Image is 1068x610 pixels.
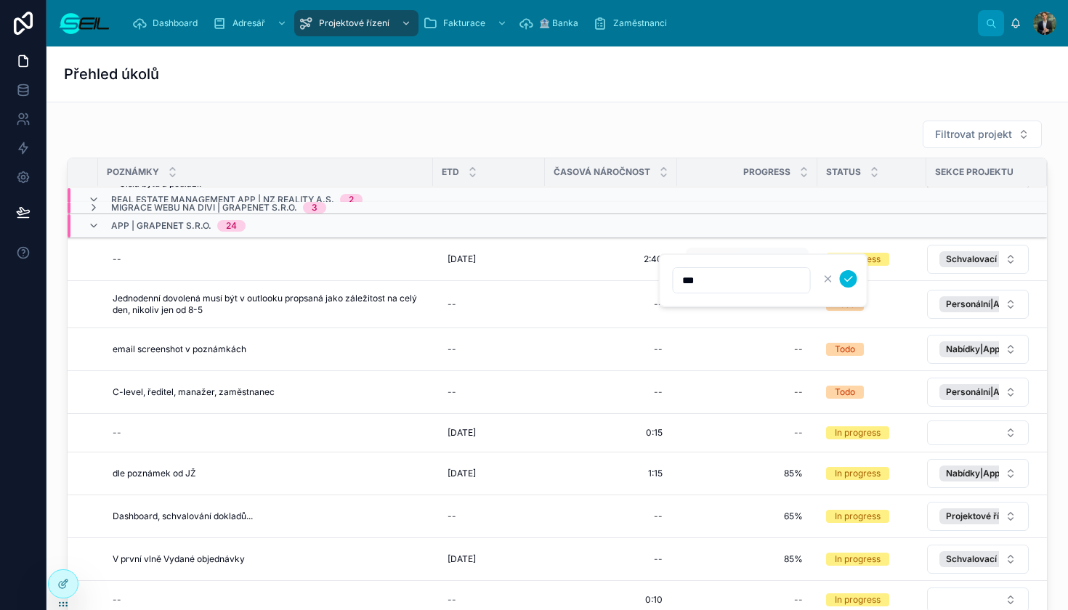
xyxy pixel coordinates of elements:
[226,220,237,232] div: 24
[554,421,668,444] a: 0:15
[926,501,1029,532] a: Select Button
[107,381,424,404] a: C-level, ředitel, manažer, zaměstnanec
[442,166,459,178] span: ETD
[448,343,456,355] div: --
[554,505,668,528] a: --
[153,17,198,29] span: Dashboard
[613,17,667,29] span: Zaměstnanci
[644,253,663,265] span: 2:40
[554,293,668,316] a: --
[946,468,1057,479] span: Nabídky|App Development
[442,381,536,404] a: --
[927,545,1029,574] button: Select Button
[826,510,918,523] a: In progress
[312,202,317,213] div: 3
[111,194,334,206] span: Real estate Management app | NZ Reality a.s.
[826,467,918,480] a: In progress
[692,511,803,522] span: 65%
[113,386,275,398] span: C-level, ředitel, manažer, zaměstnanec
[442,421,536,444] a: [DATE]
[926,377,1029,407] a: Select Button
[826,593,918,606] a: In progress
[554,166,650,178] span: Časová náročnost
[835,343,855,356] div: Todo
[554,248,668,271] a: 2:40
[826,253,918,266] a: In progress
[927,459,1029,488] button: Select Button
[648,468,663,479] span: 1:15
[926,544,1029,574] a: Select Button
[927,378,1029,407] button: Select Button
[692,553,803,565] span: 85%
[448,298,456,310] div: --
[654,343,663,355] div: --
[58,12,110,35] img: App logo
[927,245,1029,274] button: Select Button
[645,594,663,606] span: 0:10
[107,287,424,322] a: Jednodenní dovolená musí být v outlooku propsaná jako záležitost na celý den, nikoliv jen od 8-5
[554,548,668,571] a: --
[835,510,881,523] div: In progress
[835,553,881,566] div: In progress
[442,505,536,528] a: --
[448,386,456,398] div: --
[113,511,253,522] span: Dashboard, schvalování dokladů...
[686,462,809,485] a: 85%
[554,381,668,404] a: --
[107,166,159,178] span: Poznámky
[111,202,297,213] span: Migrace webu na Divi | GrapeNet s.r.o.
[794,594,803,606] div: --
[64,64,159,84] h1: Přehled úkolů
[926,289,1029,320] a: Select Button
[927,420,1029,445] button: Select Button
[946,386,1067,398] span: Personální|App Development
[826,166,861,178] span: Status
[107,338,424,361] a: email screenshot v poznámkách
[926,458,1029,489] a: Select Button
[926,334,1029,365] a: Select Button
[448,253,476,265] span: [DATE]
[539,17,578,29] span: 🏦 Banka
[113,293,418,316] span: Jednodenní dovolená musí být v outlooku propsaná jako záležitost na celý den, nikoliv jen od 8-5
[686,381,809,404] a: --
[654,386,663,398] div: --
[826,553,918,566] a: In progress
[128,10,208,36] a: Dashboard
[208,10,294,36] a: Adresář
[442,462,536,485] a: [DATE]
[107,505,424,528] a: Dashboard, schvalování dokladů...
[107,421,424,444] a: --
[448,427,476,439] span: [DATE]
[826,386,918,399] a: Todo
[692,468,803,479] span: 85%
[926,244,1029,274] a: Select Button
[927,502,1029,531] button: Select Button
[111,220,211,232] span: App | GrapeNet s.r.o.
[113,594,121,606] div: --
[826,298,918,311] a: Todo
[826,343,918,356] a: Todo
[654,298,663,310] div: --
[926,420,1029,446] a: Select Button
[686,338,809,361] a: --
[743,166,790,178] span: Progress
[319,17,389,29] span: Projektové řízení
[686,248,809,271] a: 65%
[418,10,514,36] a: Fakturace
[927,290,1029,319] button: Select Button
[232,17,265,29] span: Adresář
[448,553,476,565] span: [DATE]
[686,505,809,528] a: 65%
[835,386,855,399] div: Todo
[448,511,456,522] div: --
[826,426,918,439] a: In progress
[554,338,668,361] a: --
[654,511,663,522] div: --
[113,253,121,265] div: --
[686,548,809,571] a: 85%
[349,194,354,206] div: 2
[946,343,1057,355] span: Nabídky|App Development
[113,427,121,439] div: --
[448,468,476,479] span: [DATE]
[442,548,536,571] a: [DATE]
